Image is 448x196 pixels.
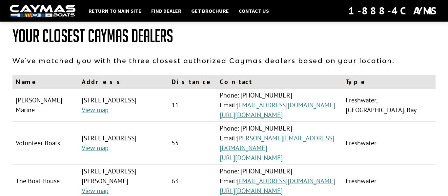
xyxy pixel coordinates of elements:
[348,4,438,18] div: 1-888-4CAYMAS
[168,89,216,122] td: 11
[188,7,232,15] a: Get Brochure
[12,26,436,46] h1: Your Closest Caymas Dealers
[78,89,168,122] td: [STREET_ADDRESS]
[12,122,78,165] td: Volunteer Boats
[168,122,216,165] td: 55
[12,75,78,89] th: Name
[12,89,78,122] td: [PERSON_NAME] Marine
[12,56,436,65] p: We've matched you with the three closest authorized Caymas dealers based on your location.
[220,153,283,162] a: [URL][DOMAIN_NAME]
[235,7,272,15] a: Contact Us
[342,122,436,165] td: Freshwater
[342,89,436,122] td: Freshwater, [GEOGRAPHIC_DATA], Bay
[236,101,335,109] a: [EMAIL_ADDRESS][DOMAIN_NAME]
[216,89,342,122] td: Phone: [PHONE_NUMBER] Email:
[342,75,436,89] th: Type
[82,187,109,195] a: View map
[216,75,342,89] th: Contact
[148,7,185,15] a: Find Dealer
[82,106,109,114] a: View map
[78,122,168,165] td: [STREET_ADDRESS]
[220,134,334,152] a: [PERSON_NAME][EMAIL_ADDRESS][DOMAIN_NAME]
[216,122,342,165] td: Phone: [PHONE_NUMBER] Email:
[220,111,283,119] a: [URL][DOMAIN_NAME]
[78,75,168,89] th: Address
[236,177,335,185] a: [EMAIL_ADDRESS][DOMAIN_NAME]
[220,187,283,195] a: [URL][DOMAIN_NAME]
[85,7,145,15] a: Return to main site
[82,144,109,152] a: View map
[10,5,75,17] img: white-logo-c9c8dbefe5ff5ceceb0f0178aa75bf4bb51f6bca0971e226c86eb53dfe498488.png
[168,75,216,89] th: Distance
